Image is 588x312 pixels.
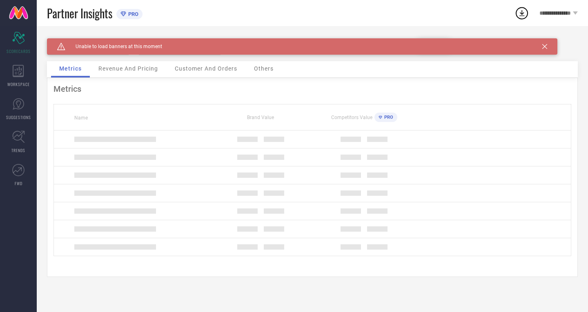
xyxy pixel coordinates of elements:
[74,115,88,121] span: Name
[59,65,82,72] span: Metrics
[126,11,138,17] span: PRO
[175,65,237,72] span: Customer And Orders
[11,147,25,153] span: TRENDS
[7,81,30,87] span: WORKSPACE
[53,84,571,94] div: Metrics
[7,48,31,54] span: SCORECARDS
[98,65,158,72] span: Revenue And Pricing
[254,65,274,72] span: Others
[514,6,529,20] div: Open download list
[65,44,162,49] span: Unable to load banners at this moment
[15,180,22,186] span: FWD
[382,115,393,120] span: PRO
[247,115,274,120] span: Brand Value
[6,114,31,120] span: SUGGESTIONS
[47,5,112,22] span: Partner Insights
[331,115,372,120] span: Competitors Value
[47,38,129,44] div: Brand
